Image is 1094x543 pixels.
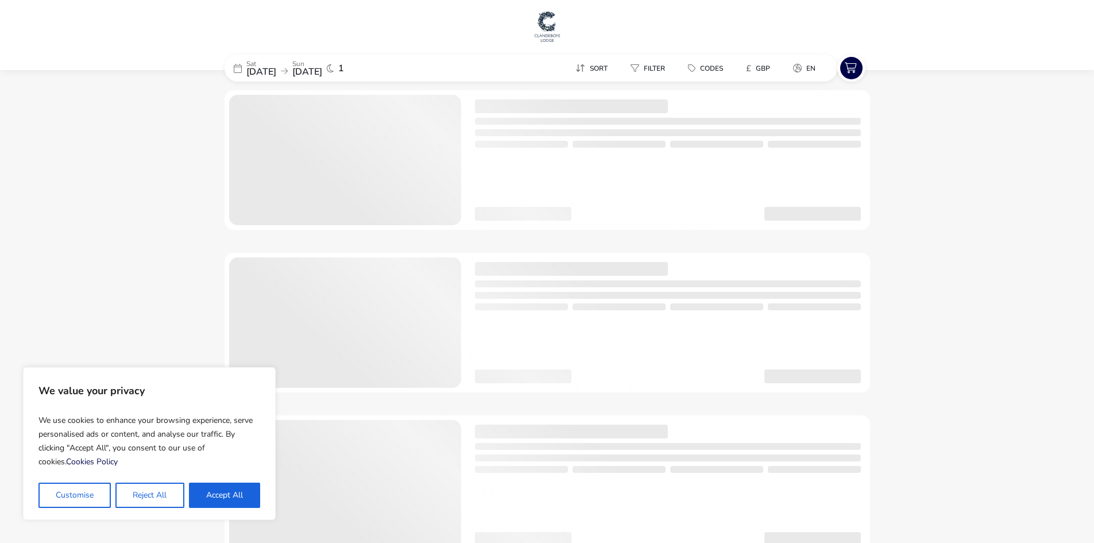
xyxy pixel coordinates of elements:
p: We value your privacy [38,379,260,402]
button: Sort [566,60,617,76]
button: £GBP [737,60,779,76]
button: Filter [621,60,674,76]
naf-pibe-menu-bar-item: Filter [621,60,679,76]
button: Accept All [189,483,260,508]
div: We value your privacy [23,367,276,520]
span: Sort [590,64,608,73]
span: [DATE] [246,66,276,78]
i: £ [746,63,751,74]
img: Main Website [533,9,562,44]
span: [DATE] [292,66,322,78]
span: Codes [700,64,723,73]
div: Sat[DATE]Sun[DATE]1 [225,55,397,82]
naf-pibe-menu-bar-item: Codes [679,60,737,76]
button: Codes [679,60,732,76]
p: We use cookies to enhance your browsing experience, serve personalised ads or content, and analys... [38,409,260,473]
p: Sun [292,60,322,67]
naf-pibe-menu-bar-item: Sort [566,60,621,76]
span: GBP [756,64,770,73]
p: Sat [246,60,276,67]
span: Filter [644,64,665,73]
naf-pibe-menu-bar-item: £GBP [737,60,784,76]
button: Reject All [115,483,184,508]
a: Cookies Policy [66,456,118,467]
button: Customise [38,483,111,508]
naf-pibe-menu-bar-item: en [784,60,829,76]
span: 1 [338,64,344,73]
span: en [806,64,815,73]
button: en [784,60,825,76]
